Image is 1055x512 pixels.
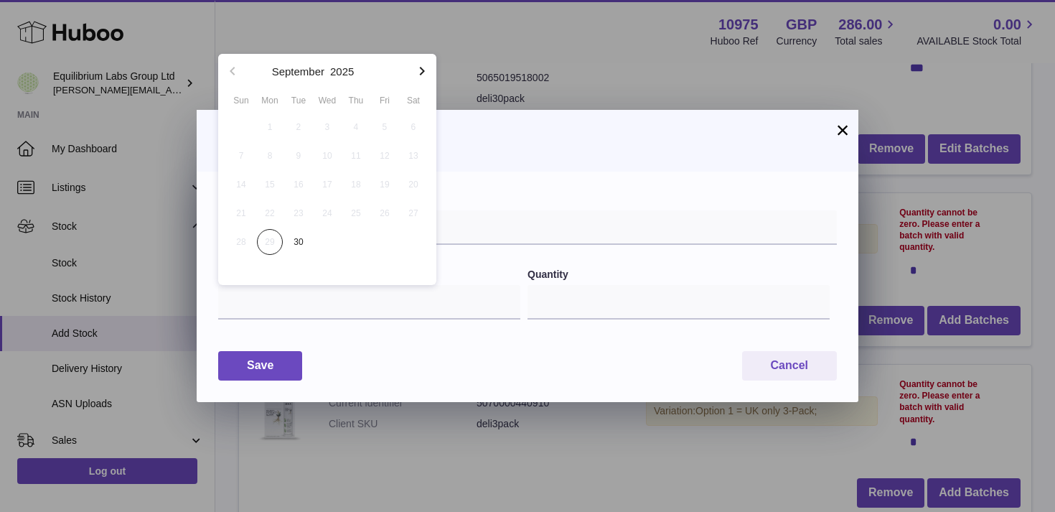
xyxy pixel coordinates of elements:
span: 6 [400,114,426,140]
button: Cancel [742,351,837,381]
label: Batch Reference [218,193,837,207]
span: 23 [286,200,311,226]
button: September [272,66,324,77]
button: 3 [313,113,342,141]
div: Mon [255,94,284,107]
span: 30 [286,229,311,255]
div: Sun [227,94,255,107]
button: 21 [227,199,255,228]
button: 11 [342,141,370,170]
div: Fri [370,94,399,107]
span: 2 [286,114,311,140]
span: 27 [400,200,426,226]
span: 19 [372,172,398,197]
button: 25 [342,199,370,228]
button: 23 [284,199,313,228]
span: 3 [314,114,340,140]
button: 14 [227,170,255,199]
button: 1 [255,113,284,141]
button: 19 [370,170,399,199]
button: 6 [399,113,428,141]
div: Thu [342,94,370,107]
button: 7 [227,141,255,170]
button: 16 [284,170,313,199]
span: 15 [257,172,283,197]
div: Sat [399,94,428,107]
span: 9 [286,143,311,169]
button: × [834,121,851,139]
span: 14 [228,172,254,197]
button: 17 [313,170,342,199]
label: Quantity [527,268,830,281]
span: 10 [314,143,340,169]
h3: Add [218,124,837,147]
span: 8 [257,143,283,169]
button: 2025 [330,66,354,77]
button: 5 [370,113,399,141]
button: 29 [255,228,284,256]
span: 7 [228,143,254,169]
button: 28 [227,228,255,256]
button: 20 [399,170,428,199]
span: 18 [343,172,369,197]
button: 4 [342,113,370,141]
span: 22 [257,200,283,226]
button: 30 [284,228,313,256]
span: 20 [400,172,426,197]
button: 9 [284,141,313,170]
span: 1 [257,114,283,140]
button: 26 [370,199,399,228]
div: Tue [284,94,313,107]
span: 16 [286,172,311,197]
span: 24 [314,200,340,226]
button: 15 [255,170,284,199]
button: 8 [255,141,284,170]
button: 27 [399,199,428,228]
span: 29 [257,229,283,255]
button: 24 [313,199,342,228]
button: 13 [399,141,428,170]
span: 13 [400,143,426,169]
button: 10 [313,141,342,170]
span: 17 [314,172,340,197]
span: 28 [228,229,254,255]
span: 25 [343,200,369,226]
span: 12 [372,143,398,169]
button: 2 [284,113,313,141]
button: 12 [370,141,399,170]
button: 22 [255,199,284,228]
div: Wed [313,94,342,107]
button: Save [218,351,302,381]
span: 26 [372,200,398,226]
span: 11 [343,143,369,169]
button: 18 [342,170,370,199]
span: 5 [372,114,398,140]
span: 21 [228,200,254,226]
span: 4 [343,114,369,140]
